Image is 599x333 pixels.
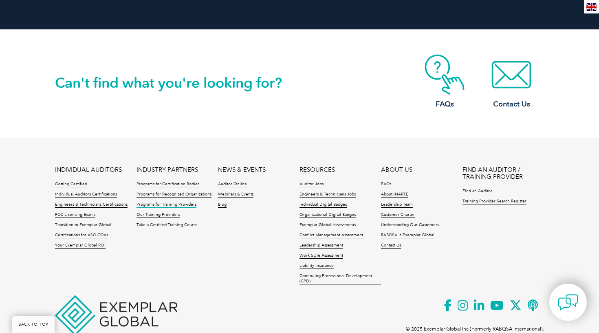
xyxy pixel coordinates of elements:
a: Work Style Assessment [299,253,343,259]
a: Our Training Providers [137,212,180,218]
a: Customer Charter [381,212,415,218]
a: Organizational Digital Badges [299,212,356,218]
a: Webinars & Events [218,192,253,198]
a: Liability Insurance [299,263,334,269]
a: Transition to Exemplar Global [55,222,111,228]
a: FAQs [412,54,477,109]
a: INDIVIDUAL AUDITORS [55,166,122,173]
a: Blog [218,202,227,208]
a: Exemplar Global Assessments [299,222,356,228]
h2: Can't find what you're looking for? [55,76,299,89]
a: NEWS & EVENTS [218,166,266,173]
a: Individual Digital Badges [299,202,347,208]
a: Leadership Team [381,202,413,208]
a: Conflict Management Assessment [299,233,363,238]
a: Contact Us [381,243,401,249]
img: contact-chat.png [558,292,578,313]
a: BACK TO TOP [12,316,55,333]
a: Programs for Training Providers [137,202,196,208]
a: Your Exemplar Global ROI [55,243,106,249]
a: Engineers & Technicians Jobs [299,192,356,198]
a: RESOURCES [299,166,335,173]
a: Leadership Assessment [299,243,343,249]
h3: FAQs [412,99,477,109]
h3: Contact Us [479,99,544,109]
a: Auditor Online [218,182,247,187]
a: Programs for Certification Bodies [137,182,199,187]
a: FAQs [381,182,391,187]
a: Programs for Recognized Organizations [137,192,211,198]
a: Auditor Jobs [299,182,324,187]
a: INDUSTRY PARTNERS [137,166,198,173]
a: Find an Auditor [462,189,492,194]
img: contact-email.webp [479,54,544,95]
a: FIND AN AUDITOR / TRAINING PROVIDER [462,166,544,180]
a: Engineers & Technicians Certifications [55,202,128,208]
img: en [586,3,597,11]
a: Individual Auditors Certifications [55,192,117,198]
a: Take a Certified Training Course [137,222,198,228]
a: Training Provider Search Register [462,199,526,204]
a: FCC Licensing Exams [55,212,95,218]
a: RABQSA is Exemplar Global [381,233,434,238]
a: Certifications for ASQ CQAs [55,233,108,238]
a: Understanding Our Customers [381,222,439,228]
a: About iNARTE [381,192,408,198]
img: contact-faq.webp [412,54,477,95]
a: Continuing Professional Development (CPD) [299,273,381,284]
a: Getting Certified [55,182,87,187]
a: ABOUT US [381,166,412,173]
a: Contact Us [479,54,544,109]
